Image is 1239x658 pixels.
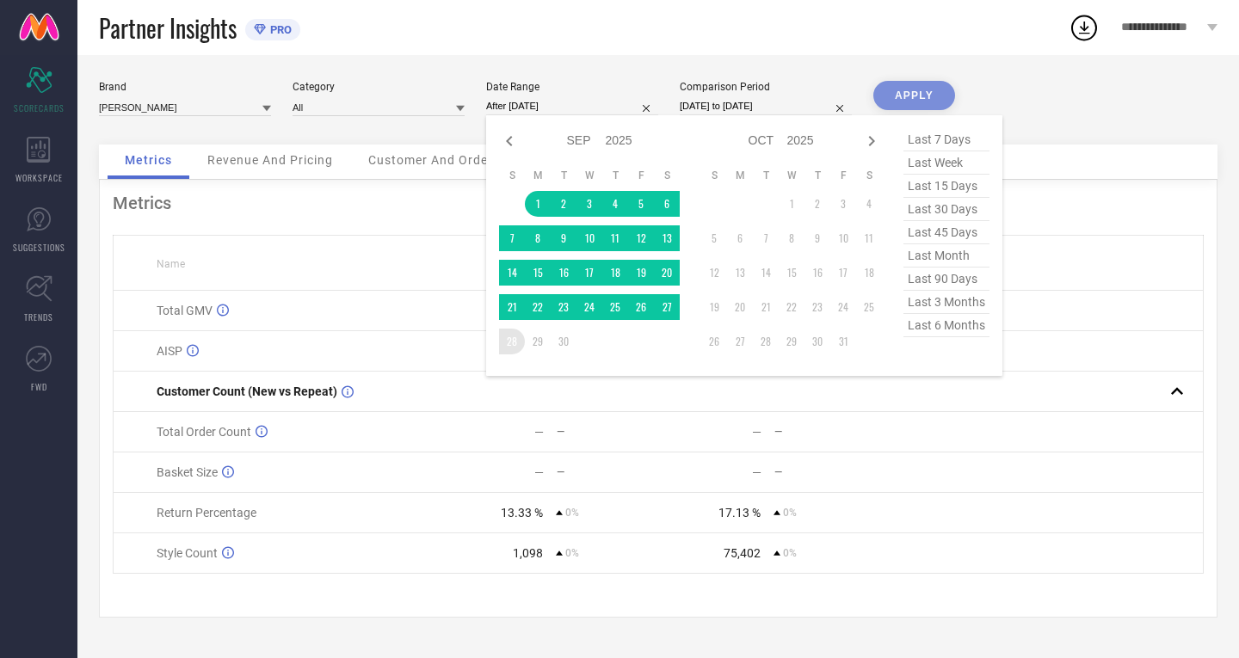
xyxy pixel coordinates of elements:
div: — [752,465,761,479]
td: Fri Oct 17 2025 [830,260,856,286]
div: Date Range [486,81,658,93]
span: last 6 months [903,314,989,337]
td: Wed Sep 10 2025 [576,225,602,251]
td: Sat Sep 13 2025 [654,225,680,251]
div: — [534,425,544,439]
th: Friday [628,169,654,182]
div: Category [293,81,465,93]
span: PRO [266,23,292,36]
td: Wed Oct 29 2025 [779,329,804,354]
td: Tue Sep 30 2025 [551,329,576,354]
td: Sat Oct 04 2025 [856,191,882,217]
span: last 90 days [903,268,989,291]
th: Thursday [602,169,628,182]
th: Wednesday [576,169,602,182]
td: Sat Sep 06 2025 [654,191,680,217]
td: Wed Oct 08 2025 [779,225,804,251]
div: 13.33 % [501,506,543,520]
span: Style Count [157,546,218,560]
td: Fri Sep 19 2025 [628,260,654,286]
th: Saturday [856,169,882,182]
span: SCORECARDS [14,101,65,114]
td: Sat Sep 27 2025 [654,294,680,320]
td: Thu Oct 23 2025 [804,294,830,320]
span: Total GMV [157,304,213,317]
td: Tue Sep 09 2025 [551,225,576,251]
span: Partner Insights [99,10,237,46]
th: Sunday [499,169,525,182]
td: Fri Oct 03 2025 [830,191,856,217]
td: Mon Oct 20 2025 [727,294,753,320]
td: Thu Sep 25 2025 [602,294,628,320]
span: last 7 days [903,128,989,151]
span: WORKSPACE [15,171,63,184]
div: — [557,466,657,478]
td: Sat Oct 11 2025 [856,225,882,251]
th: Friday [830,169,856,182]
span: SUGGESTIONS [13,241,65,254]
td: Thu Sep 04 2025 [602,191,628,217]
td: Mon Oct 06 2025 [727,225,753,251]
div: Metrics [113,193,1204,213]
td: Sun Oct 26 2025 [701,329,727,354]
td: Wed Sep 03 2025 [576,191,602,217]
td: Fri Sep 26 2025 [628,294,654,320]
td: Sun Oct 05 2025 [701,225,727,251]
td: Tue Sep 16 2025 [551,260,576,286]
td: Sat Oct 18 2025 [856,260,882,286]
td: Tue Oct 07 2025 [753,225,779,251]
div: — [557,426,657,438]
td: Sun Sep 28 2025 [499,329,525,354]
td: Fri Oct 31 2025 [830,329,856,354]
td: Wed Oct 22 2025 [779,294,804,320]
span: Customer And Orders [368,153,500,167]
span: Total Order Count [157,425,251,439]
div: Brand [99,81,271,93]
span: last 15 days [903,175,989,198]
td: Sun Sep 21 2025 [499,294,525,320]
td: Tue Oct 14 2025 [753,260,779,286]
td: Mon Sep 29 2025 [525,329,551,354]
div: Open download list [1069,12,1100,43]
td: Sun Oct 12 2025 [701,260,727,286]
td: Tue Sep 02 2025 [551,191,576,217]
td: Tue Sep 23 2025 [551,294,576,320]
th: Saturday [654,169,680,182]
div: Previous month [499,131,520,151]
td: Fri Oct 10 2025 [830,225,856,251]
th: Monday [727,169,753,182]
span: Name [157,258,185,270]
td: Fri Sep 05 2025 [628,191,654,217]
th: Wednesday [779,169,804,182]
input: Select comparison period [680,97,852,115]
div: — [774,426,875,438]
span: 0% [783,547,797,559]
td: Mon Sep 15 2025 [525,260,551,286]
td: Wed Oct 01 2025 [779,191,804,217]
div: Comparison Period [680,81,852,93]
input: Select date range [486,97,658,115]
th: Thursday [804,169,830,182]
td: Tue Oct 21 2025 [753,294,779,320]
td: Sat Sep 20 2025 [654,260,680,286]
div: — [774,466,875,478]
span: Basket Size [157,465,218,479]
td: Mon Sep 22 2025 [525,294,551,320]
td: Sun Sep 14 2025 [499,260,525,286]
div: 75,402 [724,546,761,560]
span: last 30 days [903,198,989,221]
td: Wed Sep 24 2025 [576,294,602,320]
td: Tue Oct 28 2025 [753,329,779,354]
td: Thu Oct 16 2025 [804,260,830,286]
span: TRENDS [24,311,53,323]
td: Thu Oct 09 2025 [804,225,830,251]
td: Fri Oct 24 2025 [830,294,856,320]
span: AISP [157,344,182,358]
span: Revenue And Pricing [207,153,333,167]
span: last 45 days [903,221,989,244]
div: 1,098 [513,546,543,560]
td: Sat Oct 25 2025 [856,294,882,320]
span: FWD [31,380,47,393]
td: Thu Sep 11 2025 [602,225,628,251]
td: Wed Oct 15 2025 [779,260,804,286]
